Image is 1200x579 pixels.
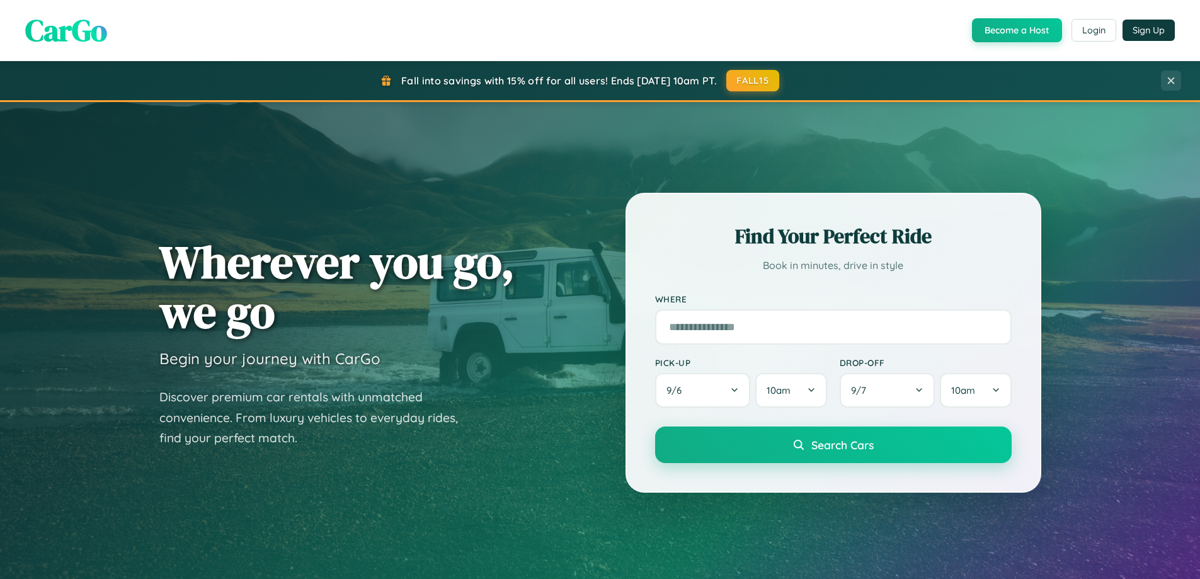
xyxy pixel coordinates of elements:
[655,357,827,368] label: Pick-up
[755,373,826,408] button: 10am
[655,256,1012,275] p: Book in minutes, drive in style
[666,384,688,396] span: 9 / 6
[940,373,1011,408] button: 10am
[655,427,1012,463] button: Search Cars
[401,74,717,87] span: Fall into savings with 15% off for all users! Ends [DATE] 10am PT.
[951,384,975,396] span: 10am
[159,349,380,368] h3: Begin your journey with CarGo
[159,237,515,336] h1: Wherever you go, we go
[655,294,1012,304] label: Where
[767,384,791,396] span: 10am
[655,373,751,408] button: 9/6
[840,357,1012,368] label: Drop-off
[1071,19,1116,42] button: Login
[159,387,474,449] p: Discover premium car rentals with unmatched convenience. From luxury vehicles to everyday rides, ...
[726,70,779,91] button: FALL15
[655,222,1012,250] h2: Find Your Perfect Ride
[811,438,874,452] span: Search Cars
[851,384,872,396] span: 9 / 7
[25,9,107,51] span: CarGo
[972,18,1062,42] button: Become a Host
[840,373,935,408] button: 9/7
[1123,20,1175,41] button: Sign Up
